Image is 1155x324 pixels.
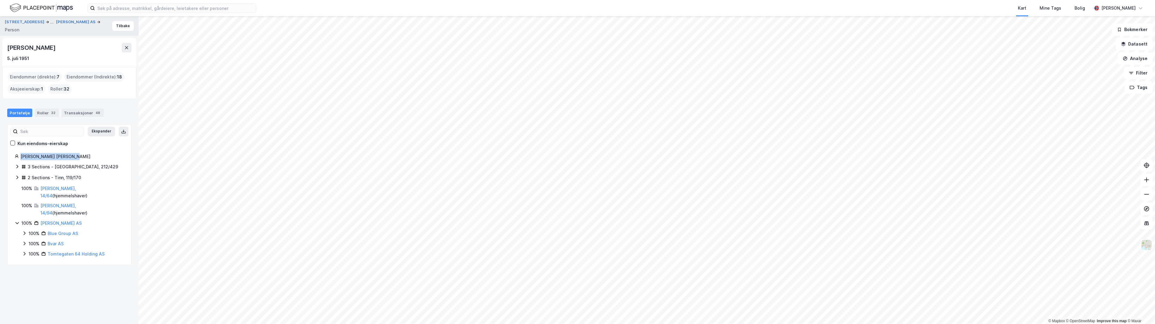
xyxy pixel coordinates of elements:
span: 1 [41,85,43,93]
div: 100% [21,220,32,227]
div: 100% [29,250,39,258]
div: [PERSON_NAME] [PERSON_NAME] [20,153,124,160]
a: Bvar AS [48,241,64,246]
div: Eiendommer (direkte) : [8,72,62,82]
span: 18 [117,73,122,81]
div: Transaksjoner [61,109,104,117]
div: 100% [29,240,39,247]
a: Tomtegaten 64 Holding AS [48,251,105,256]
div: 32 [50,110,57,116]
div: 5. juli 1951 [7,55,29,62]
button: Ekspander [88,127,115,136]
div: 100% [21,185,32,192]
a: [PERSON_NAME], 14/94 [40,203,76,215]
button: Bokmerker [1112,24,1153,36]
button: Analyse [1118,52,1153,65]
button: [PERSON_NAME] AS [56,19,97,25]
iframe: Chat Widget [1125,295,1155,324]
a: Blue Group AS [48,231,78,236]
div: Kontrollprogram for chat [1125,295,1155,324]
div: Roller : [48,84,72,94]
img: logo.f888ab2527a4732fd821a326f86c7f29.svg [10,3,73,13]
div: 48 [94,110,101,116]
div: Aksjeeierskap : [8,84,46,94]
button: Datasett [1116,38,1153,50]
img: Z [1141,239,1152,251]
span: 32 [64,85,69,93]
div: 3 Sections - [GEOGRAPHIC_DATA], 212/429 [28,163,118,170]
div: [PERSON_NAME] [7,43,57,52]
div: Portefølje [7,109,32,117]
a: Mapbox [1048,319,1065,323]
div: ... [50,18,54,26]
button: Tilbake [112,21,134,31]
button: Tags [1125,81,1153,94]
div: Person [5,26,19,33]
div: [PERSON_NAME] [1101,5,1136,12]
div: Kart [1018,5,1026,12]
div: Roller [35,109,59,117]
div: Bolig [1075,5,1085,12]
div: ( hjemmelshaver ) [40,185,124,199]
button: [STREET_ADDRESS] [5,18,46,26]
input: Søk [18,127,84,136]
a: [PERSON_NAME] AS [40,221,82,226]
a: [PERSON_NAME], 14/64 [40,186,76,198]
div: Eiendommer (Indirekte) : [64,72,124,82]
button: Filter [1124,67,1153,79]
div: 100% [21,202,32,209]
a: Improve this map [1097,319,1127,323]
div: ( hjemmelshaver ) [40,202,124,217]
div: Mine Tags [1040,5,1061,12]
div: 100% [29,230,39,237]
span: 7 [57,73,59,81]
input: Søk på adresse, matrikkel, gårdeiere, leietakere eller personer [95,4,256,13]
div: 2 Sections - Tinn, 119/170 [28,174,81,181]
a: OpenStreetMap [1066,319,1095,323]
div: Kun eiendoms-eierskap [17,140,68,147]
